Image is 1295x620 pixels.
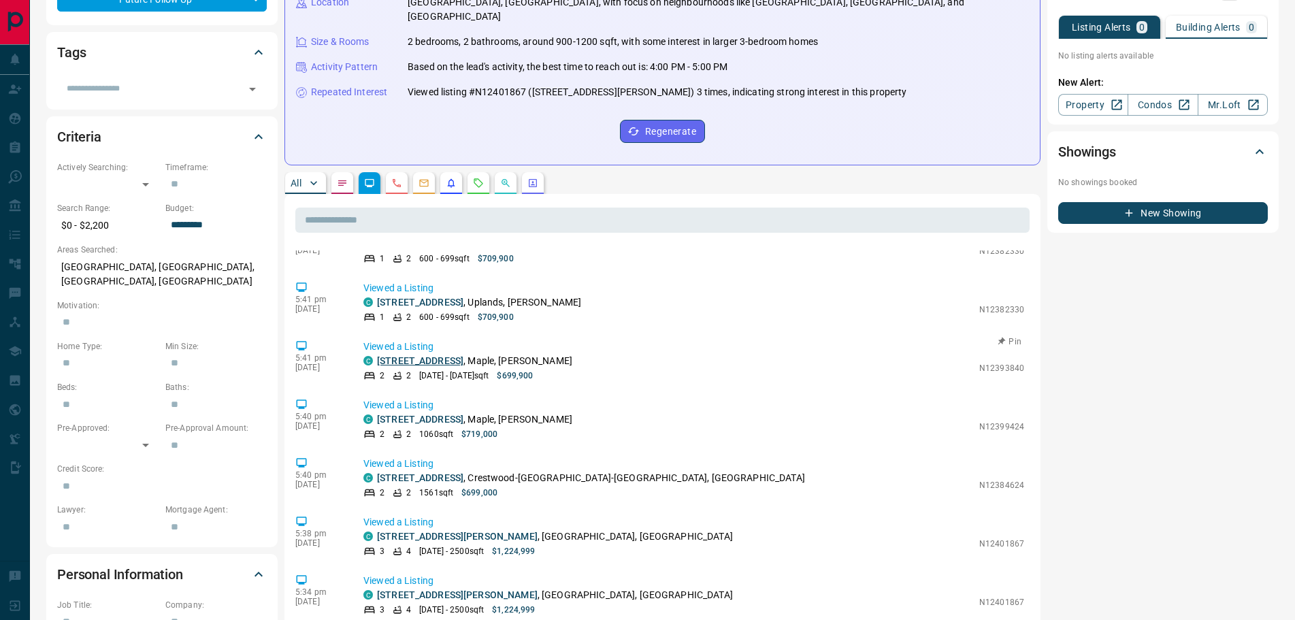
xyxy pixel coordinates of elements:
p: N12393840 [979,362,1024,374]
p: N12401867 [979,596,1024,608]
p: 2 bedrooms, 2 bathrooms, around 900-1200 sqft, with some interest in larger 3-bedroom homes [408,35,818,49]
p: Repeated Interest [311,85,387,99]
h2: Showings [1058,141,1116,163]
p: 2 [406,428,411,440]
p: Mortgage Agent: [165,504,267,516]
div: condos.ca [363,532,373,541]
a: [STREET_ADDRESS][PERSON_NAME] [377,531,538,542]
p: 0 [1249,22,1254,32]
a: [STREET_ADDRESS] [377,472,463,483]
p: , Maple, [PERSON_NAME] [377,354,572,368]
button: Regenerate [620,120,705,143]
svg: Notes [337,178,348,189]
p: , Maple, [PERSON_NAME] [377,412,572,427]
p: N12382330 [979,245,1024,257]
p: 2 [406,487,411,499]
p: Pre-Approval Amount: [165,422,267,434]
p: Timeframe: [165,161,267,174]
p: [DATE] - 2500 sqft [419,604,484,616]
p: [DATE] [295,421,343,431]
p: 5:41 pm [295,295,343,304]
p: 3 [380,604,384,616]
p: Actively Searching: [57,161,159,174]
p: Viewed a Listing [363,281,1024,295]
p: , [GEOGRAPHIC_DATA], [GEOGRAPHIC_DATA] [377,588,733,602]
svg: Listing Alerts [446,178,457,189]
a: Mr.Loft [1198,94,1268,116]
p: Search Range: [57,202,159,214]
p: $0 - $2,200 [57,214,159,237]
p: New Alert: [1058,76,1268,90]
a: Property [1058,94,1128,116]
p: Viewed a Listing [363,574,1024,588]
p: Viewed a Listing [363,340,1024,354]
button: Pin [990,336,1030,348]
a: [STREET_ADDRESS] [377,414,463,425]
div: Showings [1058,135,1268,168]
svg: Opportunities [500,178,511,189]
h2: Personal Information [57,564,183,585]
p: 5:40 pm [295,412,343,421]
p: Building Alerts [1176,22,1241,32]
p: $709,900 [478,311,514,323]
p: 2 [380,428,384,440]
p: , Crestwood-[GEOGRAPHIC_DATA]-[GEOGRAPHIC_DATA], [GEOGRAPHIC_DATA] [377,471,805,485]
a: Condos [1128,94,1198,116]
p: $709,900 [478,252,514,265]
svg: Agent Actions [527,178,538,189]
p: Areas Searched: [57,244,267,256]
p: [DATE] [295,480,343,489]
p: Budget: [165,202,267,214]
a: [STREET_ADDRESS] [377,355,463,366]
p: Viewed listing #N12401867 ([STREET_ADDRESS][PERSON_NAME]) 3 times, indicating strong interest in ... [408,85,906,99]
button: Open [243,80,262,99]
p: Viewed a Listing [363,515,1024,529]
p: 1060 sqft [419,428,453,440]
svg: Requests [473,178,484,189]
p: $1,224,999 [492,545,535,557]
p: No listing alerts available [1058,50,1268,62]
div: Personal Information [57,558,267,591]
p: Baths: [165,381,267,393]
p: 4 [406,545,411,557]
p: $719,000 [461,428,497,440]
a: [STREET_ADDRESS] [377,297,463,308]
button: New Showing [1058,202,1268,224]
p: 1 [380,311,384,323]
p: [GEOGRAPHIC_DATA], [GEOGRAPHIC_DATA], [GEOGRAPHIC_DATA], [GEOGRAPHIC_DATA] [57,256,267,293]
div: Tags [57,36,267,69]
div: condos.ca [363,590,373,600]
svg: Emails [419,178,429,189]
p: Company: [165,599,267,611]
p: 2 [406,252,411,265]
h2: Tags [57,42,86,63]
h2: Criteria [57,126,101,148]
p: [DATE] [295,246,343,255]
p: 600 - 699 sqft [419,311,469,323]
p: Size & Rooms [311,35,370,49]
svg: Calls [391,178,402,189]
p: , [GEOGRAPHIC_DATA], [GEOGRAPHIC_DATA] [377,529,733,544]
p: [DATE] [295,597,343,606]
p: 5:38 pm [295,529,343,538]
p: 2 [380,370,384,382]
div: Criteria [57,120,267,153]
p: Min Size: [165,340,267,353]
p: Home Type: [57,340,159,353]
p: [DATE] - [DATE] sqft [419,370,489,382]
p: 2 [380,487,384,499]
p: Credit Score: [57,463,267,475]
p: $1,224,999 [492,604,535,616]
p: Viewed a Listing [363,398,1024,412]
p: Viewed a Listing [363,457,1024,471]
p: Activity Pattern [311,60,378,74]
div: condos.ca [363,297,373,307]
p: No showings booked [1058,176,1268,189]
p: 1 [380,252,384,265]
p: 5:34 pm [295,587,343,597]
p: Beds: [57,381,159,393]
p: [DATE] [295,538,343,548]
p: 2 [406,370,411,382]
p: $699,000 [461,487,497,499]
p: N12401867 [979,538,1024,550]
